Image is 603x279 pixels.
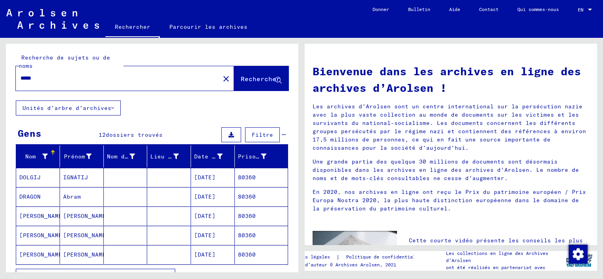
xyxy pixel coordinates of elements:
[105,17,160,38] a: Rechercher
[160,17,257,36] a: Parcourir les archives
[241,75,280,83] span: Rechercher
[16,206,60,225] mat-cell: [PERSON_NAME]
[191,245,235,264] mat-cell: [DATE]
[60,168,104,187] mat-cell: IGNATIJ
[235,145,288,167] mat-header-cell: Prisoner #
[16,226,60,245] mat-cell: [PERSON_NAME]
[99,131,106,138] span: 12
[286,261,433,268] p: Droits d’auteur © Archives Arolsen, 2021
[18,126,41,140] div: Gens
[150,150,191,163] div: Lieu de naissance
[191,168,235,187] mat-cell: [DATE]
[313,188,589,213] p: En 2020, nos archives en ligne ont reçu le Prix du patrimoine européen / Prix Europa Nostra 2020,...
[60,226,104,245] mat-cell: [PERSON_NAME]
[107,150,147,163] div: Nom de jeune fille
[25,153,36,160] font: Nom
[238,153,281,160] font: Prisonnier #
[286,253,336,261] a: Mentions légales
[221,74,231,84] mat-icon: close
[245,127,280,142] button: Filtre
[235,187,288,206] mat-cell: 80360
[191,226,235,245] mat-cell: [DATE]
[578,7,586,13] span: EN
[194,153,255,160] font: Date de naissance
[568,244,587,263] div: Modifier le consentement
[235,226,288,245] mat-cell: 80360
[60,206,104,225] mat-cell: [PERSON_NAME]
[191,187,235,206] mat-cell: [DATE]
[234,66,288,91] button: Rechercher
[313,231,397,277] img: video.jpg
[191,145,235,167] mat-header-cell: Date of Birth
[106,131,163,138] span: dossiers trouvés
[569,245,588,264] img: Modifier le consentement
[60,245,104,264] mat-cell: [PERSON_NAME]
[16,245,60,264] mat-cell: [PERSON_NAME]
[235,206,288,225] mat-cell: 80360
[64,153,85,160] font: Prénom
[16,187,60,206] mat-cell: DRAGON
[252,131,273,138] span: Filtre
[564,251,594,270] img: yv_logo.png
[313,63,589,96] h1: Bienvenue dans les archives en ligne des archives d’Arolsen !
[150,153,211,160] font: Lieu de naissance
[147,145,191,167] mat-header-cell: Place of Birth
[313,102,589,152] p: Les archives d’Arolsen sont un centre international sur la persécution nazie avec la plus vaste c...
[340,253,433,261] a: Politique de confidentialité
[313,158,589,182] p: Une grande partie des quelque 30 millions de documents sont désormais disponibles dans les archiv...
[104,145,148,167] mat-header-cell: Maiden Name
[446,250,560,264] p: Les collections en ligne des Archives d’Arolsen
[238,150,278,163] div: Prisonnier #
[191,206,235,225] mat-cell: [DATE]
[336,253,340,261] font: |
[409,236,589,261] p: Cette courte vidéo présente les conseils les plus importants pour la recherche dans les archives ...
[60,145,104,167] mat-header-cell: First Name
[235,168,288,187] mat-cell: 80360
[16,168,60,187] mat-cell: DOLGIJ
[63,150,103,163] div: Prénom
[446,264,560,271] p: ont été réalisés en partenariat avec
[60,187,104,206] mat-cell: Abram
[194,150,234,163] div: Date de naissance
[16,100,121,115] button: Unités d’arbre d’archives
[235,245,288,264] mat-cell: 80360
[16,145,60,167] mat-header-cell: Last Name
[19,54,110,69] mat-label: Recherche de sujets ou de noms
[107,153,170,160] font: Nom de jeune fille
[6,9,99,29] img: Arolsen_neg.svg
[218,71,234,86] button: Clair
[22,104,111,112] font: Unités d’arbre d’archives
[19,150,60,163] div: Nom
